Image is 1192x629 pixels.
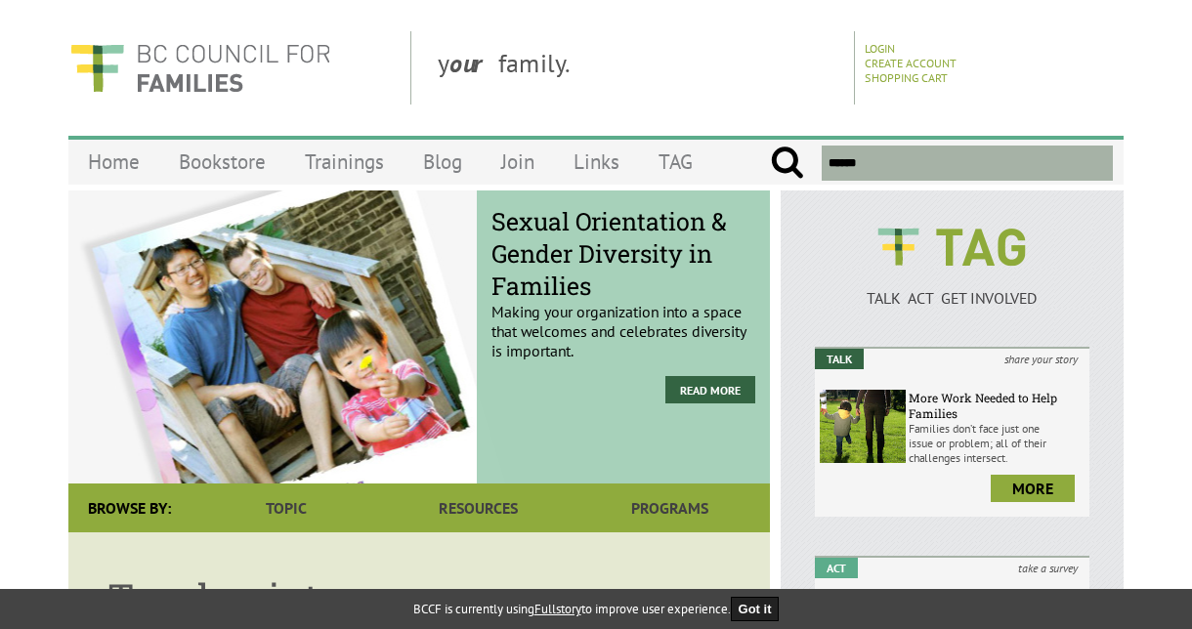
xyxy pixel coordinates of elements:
[68,31,332,105] img: BC Council for FAMILIES
[731,597,780,621] button: Got it
[815,269,1089,308] a: TALK ACT GET INVOLVED
[404,139,482,185] a: Blog
[909,390,1085,421] h6: More Work Needed to Help Families
[639,139,712,185] a: TAG
[491,205,755,302] span: Sexual Orientation & Gender Diversity in Families
[993,349,1089,369] i: share your story
[575,483,766,532] a: Programs
[382,483,574,532] a: Resources
[865,41,895,56] a: Login
[815,349,864,369] em: Talk
[864,210,1040,284] img: BCCF's TAG Logo
[449,47,498,79] strong: our
[107,571,731,623] h1: Touchpoints
[554,139,639,185] a: Links
[534,601,581,617] a: Fullstory
[422,31,855,105] div: y family.
[665,376,755,403] a: Read More
[1006,558,1089,578] i: take a survey
[865,70,948,85] a: Shopping Cart
[159,139,285,185] a: Bookstore
[68,483,191,532] div: Browse By:
[770,146,804,181] input: Submit
[815,558,858,578] em: Act
[815,288,1089,308] p: TALK ACT GET INVOLVED
[285,139,404,185] a: Trainings
[482,139,554,185] a: Join
[909,421,1085,465] p: Families don’t face just one issue or problem; all of their challenges intersect.
[991,475,1075,502] a: more
[68,139,159,185] a: Home
[191,483,382,532] a: Topic
[865,56,957,70] a: Create Account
